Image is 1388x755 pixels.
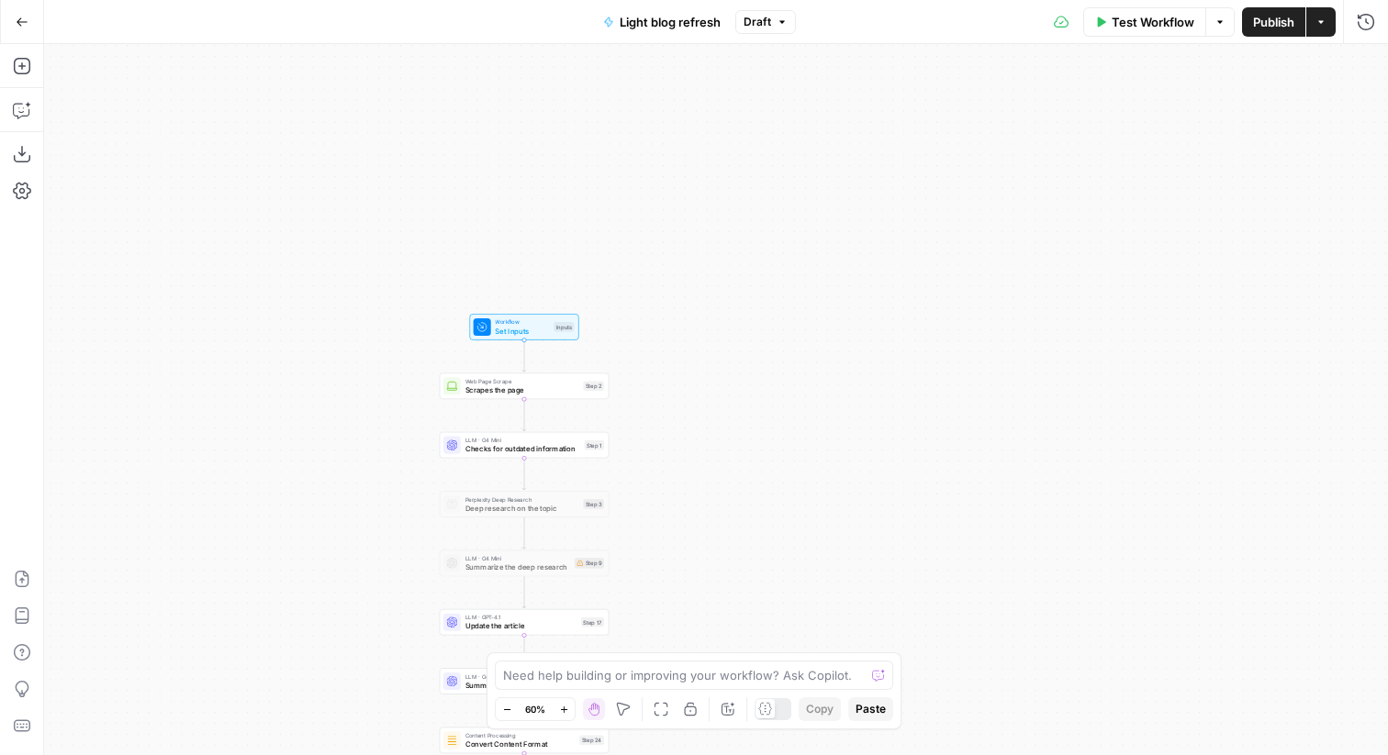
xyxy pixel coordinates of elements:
[465,738,576,749] span: Convert Content Format
[806,701,834,717] span: Copy
[575,558,604,569] div: Step 9
[495,317,549,327] span: Workflow
[465,554,570,563] span: LLM · O4 Mini
[735,10,796,34] button: Draft
[465,620,577,631] span: Update the article
[465,680,577,691] span: Summarise difference
[465,672,577,681] span: LLM · O4 Mini
[554,322,574,332] div: Inputs
[440,432,610,459] div: LLM · O4 MiniChecks for outdated informationStep 1
[465,503,579,514] span: Deep research on the topic
[848,697,893,721] button: Paste
[440,550,610,577] div: LLM · O4 MiniSummarize the deep researchStep 9
[465,494,579,504] span: Perplexity Deep Research
[522,458,526,490] g: Edge from step_1 to step_3
[583,381,604,391] div: Step 2
[579,736,604,746] div: Step 24
[581,617,604,627] div: Step 17
[440,609,610,636] div: LLM · GPT-4.1Update the articleStep 17
[465,436,580,445] span: LLM · O4 Mini
[446,735,457,746] img: o3r9yhbrn24ooq0tey3lueqptmfj
[799,697,841,721] button: Copy
[585,440,604,450] div: Step 1
[522,576,526,608] g: Edge from step_9 to step_17
[522,399,526,431] g: Edge from step_2 to step_1
[1083,7,1205,37] button: Test Workflow
[440,491,610,517] div: Perplexity Deep ResearchDeep research on the topicStep 3
[522,517,526,550] g: Edge from step_3 to step_9
[525,702,545,716] span: 60%
[620,13,721,31] span: Light blog refresh
[465,443,580,454] span: Checks for outdated information
[440,727,610,754] div: Content ProcessingConvert Content FormatStep 24
[583,499,604,509] div: Step 3
[522,340,526,372] g: Edge from start to step_2
[465,731,576,740] span: Content Processing
[1242,7,1305,37] button: Publish
[440,372,610,399] div: Web Page ScrapeScrapes the pageStep 2
[440,668,610,694] div: LLM · O4 MiniSummarise differenceStep 19
[1253,13,1294,31] span: Publish
[592,7,732,37] button: Light blog refresh
[856,701,886,717] span: Paste
[465,613,577,622] span: LLM · GPT-4.1
[495,326,549,337] span: Set Inputs
[465,377,579,386] span: Web Page Scrape
[465,561,570,572] span: Summarize the deep research
[440,314,610,340] div: WorkflowSet InputsInputs
[465,384,579,395] span: Scrapes the page
[522,635,526,667] g: Edge from step_17 to step_19
[744,14,771,30] span: Draft
[1112,13,1194,31] span: Test Workflow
